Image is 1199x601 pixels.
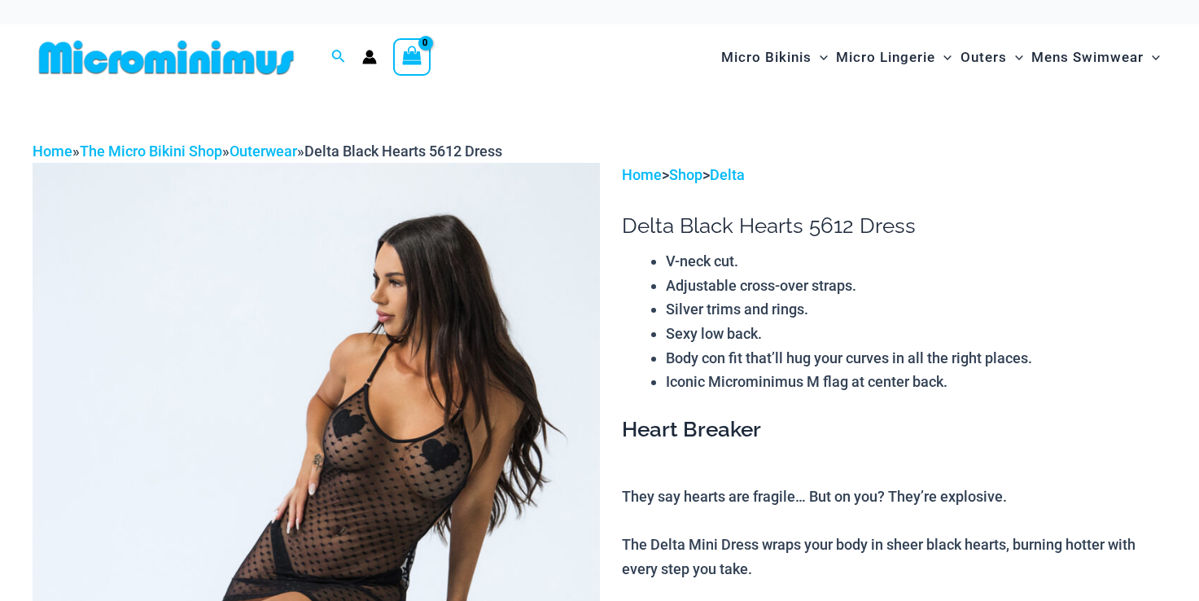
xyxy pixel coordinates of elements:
a: Shop [669,166,702,183]
a: Delta [710,166,745,183]
a: Micro LingerieMenu ToggleMenu Toggle [832,33,956,82]
span: Menu Toggle [1007,37,1023,78]
a: Account icon link [362,50,377,64]
a: Mens SwimwearMenu ToggleMenu Toggle [1027,33,1164,82]
nav: Site Navigation [715,30,1166,85]
a: View Shopping Cart, empty [393,38,431,76]
li: Adjustable cross-over straps. [666,274,1166,298]
span: Menu Toggle [812,37,828,78]
a: Search icon link [331,47,346,68]
a: Home [33,143,72,160]
h1: Delta Black Hearts 5612 Dress [622,213,1166,239]
span: Delta Black Hearts 5612 Dress [304,143,502,160]
span: Outers [961,37,1007,78]
span: » » » [33,143,502,160]
li: Sexy low back. [666,322,1166,346]
a: OutersMenu ToggleMenu Toggle [956,33,1027,82]
a: The Micro Bikini Shop [80,143,222,160]
p: > > [622,163,1166,187]
a: Micro BikinisMenu ToggleMenu Toggle [717,33,832,82]
a: Home [622,166,662,183]
span: Mens Swimwear [1031,37,1144,78]
li: V-neck cut. [666,249,1166,274]
h3: Heart Breaker [622,416,1166,444]
img: MM SHOP LOGO FLAT [33,39,300,76]
li: Iconic Microminimus M flag at center back. [666,370,1166,394]
a: Outerwear [230,143,297,160]
span: Menu Toggle [1144,37,1160,78]
span: Menu Toggle [935,37,952,78]
li: Silver trims and rings. [666,297,1166,322]
span: Micro Lingerie [836,37,935,78]
li: Body con fit that’ll hug your curves in all the right places. [666,346,1166,371]
span: Micro Bikinis [721,37,812,78]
